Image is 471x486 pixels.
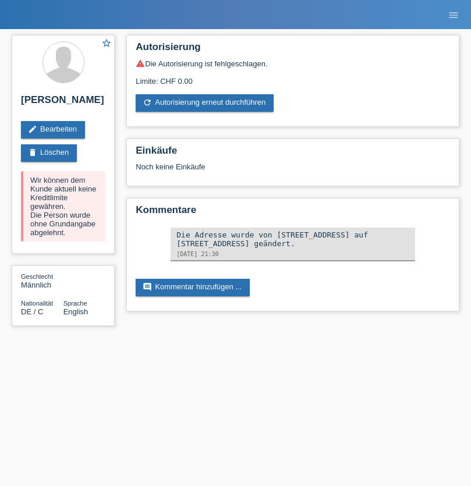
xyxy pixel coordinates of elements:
[136,204,450,222] h2: Kommentare
[28,148,37,157] i: delete
[28,125,37,134] i: edit
[176,251,409,257] div: [DATE] 21:30
[136,59,450,68] div: Die Autorisierung ist fehlgeschlagen.
[21,121,85,139] a: editBearbeiten
[136,145,450,162] h2: Einkäufe
[136,279,250,296] a: commentKommentar hinzufügen ...
[21,273,53,280] span: Geschlecht
[143,282,152,292] i: comment
[448,9,459,21] i: menu
[136,59,145,68] i: warning
[176,230,409,248] div: Die Adresse wurde von [STREET_ADDRESS] auf [STREET_ADDRESS] geändert.
[21,272,63,289] div: Männlich
[21,307,43,316] span: Deutschland / C / 03.04.2021
[136,94,274,112] a: refreshAutorisierung erneut durchführen
[101,38,112,50] a: star_border
[63,307,88,316] span: English
[136,162,450,180] div: Noch keine Einkäufe
[21,94,105,112] h2: [PERSON_NAME]
[21,300,53,307] span: Nationalität
[143,98,152,107] i: refresh
[21,144,77,162] a: deleteLöschen
[101,38,112,48] i: star_border
[21,171,105,242] div: Wir können dem Kunde aktuell keine Kreditlimite gewähren. Die Person wurde ohne Grundangabe abgel...
[442,11,465,18] a: menu
[136,68,450,86] div: Limite: CHF 0.00
[136,41,450,59] h2: Autorisierung
[63,300,87,307] span: Sprache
